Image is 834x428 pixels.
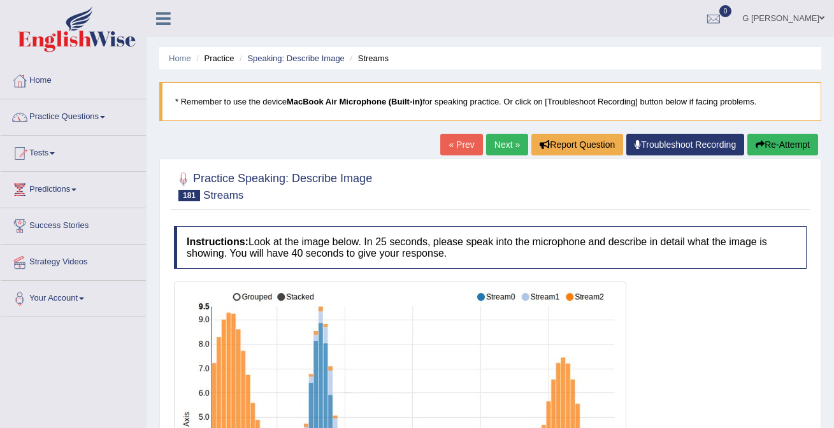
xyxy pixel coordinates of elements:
[174,226,807,269] h4: Look at the image below. In 25 seconds, please speak into the microphone and describe in detail w...
[174,169,372,201] h2: Practice Speaking: Describe Image
[193,52,234,64] li: Practice
[1,281,146,313] a: Your Account
[440,134,482,155] a: « Prev
[486,134,528,155] a: Next »
[1,99,146,131] a: Practice Questions
[626,134,744,155] a: Troubleshoot Recording
[1,136,146,168] a: Tests
[1,63,146,95] a: Home
[178,190,200,201] span: 181
[1,245,146,276] a: Strategy Videos
[187,236,248,247] b: Instructions:
[169,53,191,63] a: Home
[247,53,344,63] a: Speaking: Describe Image
[1,172,146,204] a: Predictions
[159,82,821,121] blockquote: * Remember to use the device for speaking practice. Or click on [Troubleshoot Recording] button b...
[203,189,243,201] small: Streams
[747,134,818,155] button: Re-Attempt
[287,97,422,106] b: MacBook Air Microphone (Built-in)
[1,208,146,240] a: Success Stories
[719,5,732,17] span: 0
[531,134,623,155] button: Report Question
[347,52,389,64] li: Streams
